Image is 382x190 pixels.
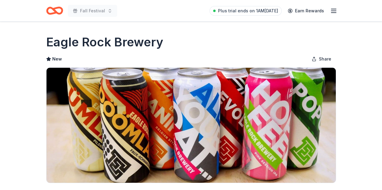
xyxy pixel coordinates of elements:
span: Plus trial ends on 1AM[DATE] [218,7,278,14]
button: Fall Festival [68,5,117,17]
button: Share [307,53,336,65]
h1: Eagle Rock Brewery [46,34,163,51]
a: Earn Rewards [284,5,328,16]
a: Plus trial ends on 1AM[DATE] [210,6,282,16]
a: Home [46,4,63,18]
span: Fall Festival [80,7,105,14]
span: Share [319,55,331,63]
span: New [52,55,62,63]
img: Image for Eagle Rock Brewery [47,68,336,183]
